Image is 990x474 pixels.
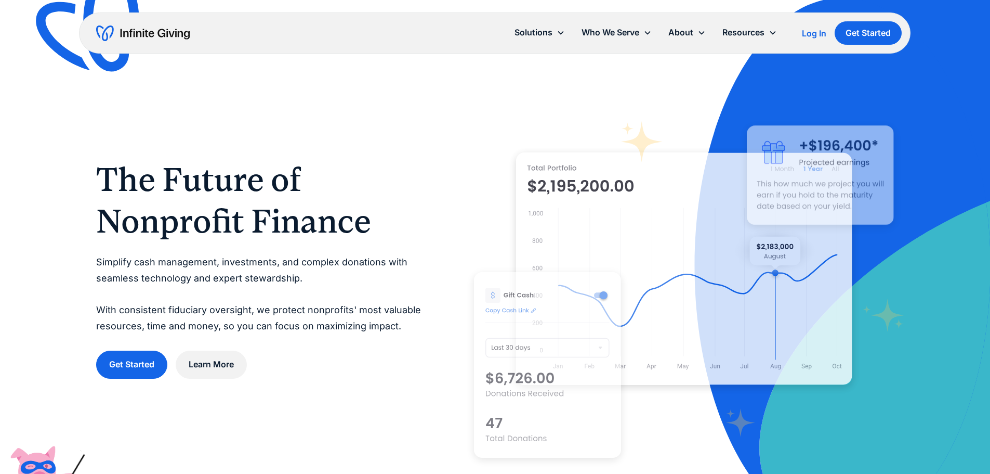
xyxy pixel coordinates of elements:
a: Log In [802,27,827,40]
h1: The Future of Nonprofit Finance [96,159,432,242]
img: fundraising star [863,299,905,331]
a: home [97,25,190,42]
div: Solutions [515,25,553,40]
div: Resources [723,25,765,40]
img: nonprofit donation platform [516,152,852,385]
div: About [661,21,715,44]
div: Resources [715,21,786,44]
p: Simplify cash management, investments, and complex donations with seamless technology and expert ... [96,254,432,334]
a: Get Started [96,351,167,378]
a: Learn More [176,351,247,378]
div: Who We Serve [574,21,661,44]
div: About [669,25,694,40]
div: Solutions [507,21,574,44]
a: Get Started [835,21,902,45]
img: donation software for nonprofits [474,272,621,458]
div: Who We Serve [582,25,640,40]
div: Log In [802,29,827,37]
